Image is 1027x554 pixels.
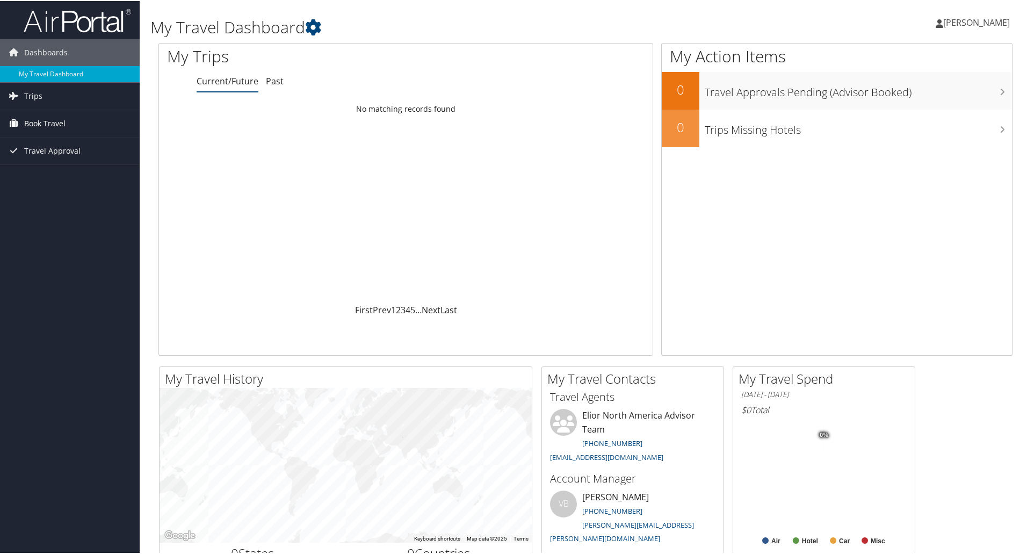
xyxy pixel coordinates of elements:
a: [PERSON_NAME] [936,5,1021,38]
h2: 0 [662,80,699,98]
h1: My Trips [167,44,439,67]
h3: Account Manager [550,470,715,485]
text: Misc [871,536,885,544]
h2: 0 [662,117,699,135]
li: [PERSON_NAME] [545,490,721,547]
a: Open this area in Google Maps (opens a new window) [162,528,198,542]
text: Hotel [802,536,818,544]
a: [EMAIL_ADDRESS][DOMAIN_NAME] [550,451,663,461]
span: $0 [741,403,751,415]
a: Current/Future [197,74,258,86]
button: Keyboard shortcuts [414,534,460,542]
span: Map data ©2025 [467,535,507,541]
h6: [DATE] - [DATE] [741,388,907,399]
span: Travel Approval [24,136,81,163]
h3: Travel Approvals Pending (Advisor Booked) [705,78,1012,99]
a: Last [440,303,457,315]
a: [PHONE_NUMBER] [582,505,642,515]
h1: My Action Items [662,44,1012,67]
tspan: 0% [820,431,828,437]
a: 5 [410,303,415,315]
h3: Travel Agents [550,388,715,404]
span: … [415,303,422,315]
td: No matching records found [159,98,653,118]
img: Google [162,528,198,542]
h2: My Travel Contacts [547,369,724,387]
a: Terms (opens in new tab) [513,535,529,541]
h2: My Travel History [165,369,532,387]
a: 0Travel Approvals Pending (Advisor Booked) [662,71,1012,109]
text: Car [839,536,850,544]
div: VB [550,490,577,516]
span: [PERSON_NAME] [943,16,1010,27]
a: Next [422,303,440,315]
span: Dashboards [24,38,68,65]
span: Book Travel [24,109,66,136]
a: 0Trips Missing Hotels [662,109,1012,146]
a: [PHONE_NUMBER] [582,437,642,447]
h2: My Travel Spend [739,369,915,387]
a: Past [266,74,284,86]
h6: Total [741,403,907,415]
a: 3 [401,303,406,315]
a: 2 [396,303,401,315]
h3: Trips Missing Hotels [705,116,1012,136]
span: Trips [24,82,42,109]
img: airportal-logo.png [24,7,131,32]
h1: My Travel Dashboard [150,15,731,38]
li: Elior North America Advisor Team [545,408,721,465]
text: Air [771,536,780,544]
a: First [355,303,373,315]
a: Prev [373,303,391,315]
a: 1 [391,303,396,315]
a: 4 [406,303,410,315]
a: [PERSON_NAME][EMAIL_ADDRESS][PERSON_NAME][DOMAIN_NAME] [550,519,694,543]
